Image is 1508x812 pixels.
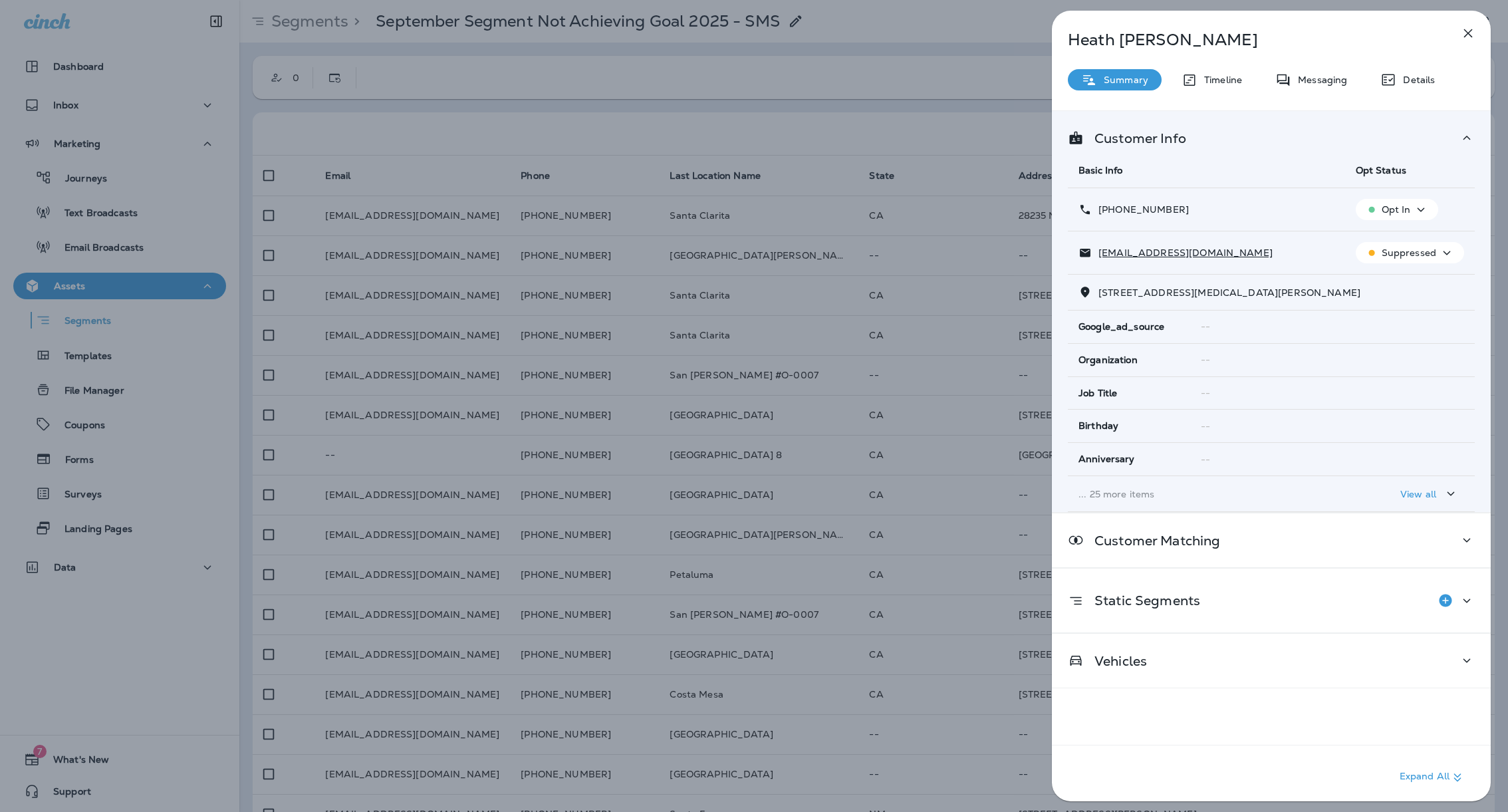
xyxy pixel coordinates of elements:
p: Details [1396,74,1435,85]
span: Anniversary [1078,454,1135,465]
span: Opt Status [1356,164,1406,176]
p: Suppressed [1382,247,1436,258]
p: [PHONE_NUMBER] [1092,204,1189,215]
span: -- [1201,454,1210,466]
p: [EMAIL_ADDRESS][DOMAIN_NAME] [1092,247,1273,258]
span: -- [1201,321,1210,333]
p: ... 25 more items [1078,489,1334,499]
p: Vehicles [1084,656,1147,666]
button: Expand All [1394,765,1471,789]
span: -- [1201,387,1210,399]
button: Add to Static Segment [1432,587,1459,614]
button: Opt In [1356,199,1439,220]
p: Messaging [1291,74,1347,85]
button: View all [1395,481,1464,506]
span: -- [1201,420,1210,432]
p: Static Segments [1084,595,1200,606]
span: Job Title [1078,388,1117,399]
p: Timeline [1197,74,1242,85]
p: Customer Info [1084,133,1186,144]
span: -- [1201,354,1210,366]
p: Summary [1097,74,1148,85]
p: View all [1400,489,1436,499]
button: Suppressed [1356,242,1464,263]
p: Heath [PERSON_NAME] [1068,31,1431,49]
p: Opt In [1382,204,1411,215]
span: Birthday [1078,420,1118,432]
span: Organization [1078,354,1138,366]
span: Basic Info [1078,164,1122,176]
span: [STREET_ADDRESS][MEDICAL_DATA][PERSON_NAME] [1098,287,1360,299]
span: Google_ad_source [1078,321,1164,333]
p: Expand All [1400,769,1465,785]
p: Customer Matching [1084,535,1220,546]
